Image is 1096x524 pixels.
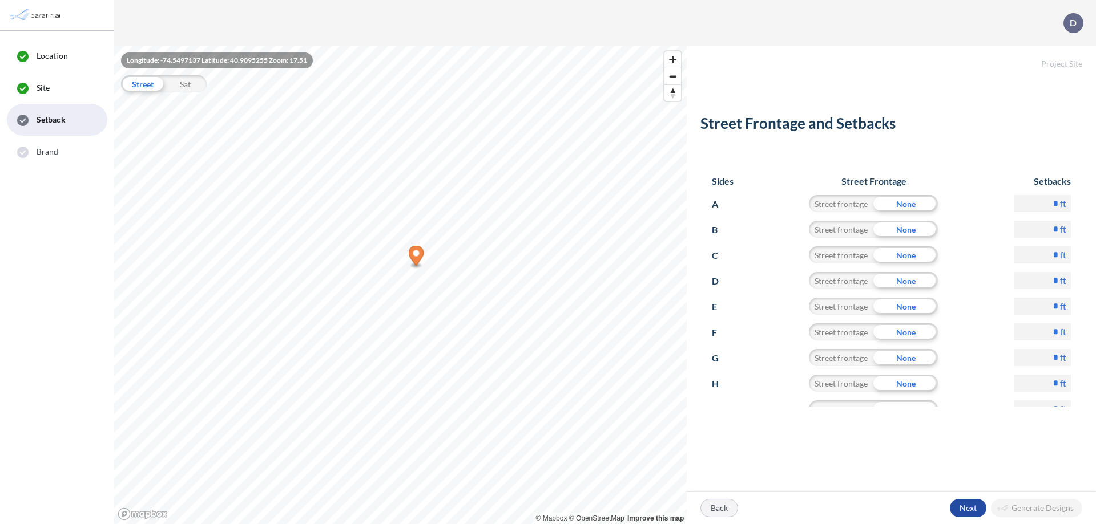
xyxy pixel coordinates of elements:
p: A [712,195,733,213]
div: Street frontage [809,246,873,263]
p: E [712,298,733,316]
button: Next [950,499,986,517]
div: Street frontage [809,298,873,315]
p: C [712,246,733,265]
a: OpenStreetMap [569,514,624,522]
span: Site [37,82,50,94]
div: Street frontage [809,195,873,212]
h2: Street Frontage and Setbacks [700,115,1082,137]
p: G [712,349,733,367]
button: Zoom out [664,68,681,84]
img: Parafin [9,5,64,26]
label: ft [1060,300,1066,312]
a: Mapbox [536,514,567,522]
label: ft [1060,352,1066,363]
div: Street frontage [809,221,873,238]
label: ft [1060,326,1066,338]
span: Reset bearing to north [664,85,681,101]
label: ft [1060,377,1066,389]
h6: Setbacks [1014,176,1071,186]
label: ft [1060,198,1066,209]
span: Setback [37,114,66,125]
canvas: Map [114,46,687,524]
p: H [712,375,733,393]
p: Next [960,502,977,514]
div: None [873,195,938,212]
button: Reset bearing to north [664,84,681,101]
a: Mapbox homepage [118,507,168,521]
p: D [712,272,733,290]
div: None [873,246,938,263]
label: ft [1060,275,1066,286]
div: Street frontage [809,375,873,392]
p: I [712,400,733,419]
div: None [873,298,938,315]
a: Improve this map [627,514,684,522]
div: None [873,221,938,238]
div: Sat [164,75,207,92]
label: ft [1060,249,1066,261]
h5: Project Site [687,46,1096,69]
p: F [712,323,733,342]
span: Location [37,50,68,62]
label: ft [1060,403,1066,415]
button: Zoom in [664,51,681,68]
div: Street frontage [809,323,873,340]
div: None [873,272,938,289]
p: D [1070,18,1077,28]
div: None [873,375,938,392]
div: Map marker [409,246,424,269]
label: ft [1060,224,1066,235]
div: Street frontage [809,272,873,289]
span: Brand [37,146,59,157]
h6: Sides [712,176,734,186]
div: None [873,349,938,366]
div: Street frontage [809,349,873,366]
p: B [712,221,733,239]
div: Street frontage [809,400,873,417]
h6: Street Frontage [798,176,949,186]
div: None [873,400,938,417]
div: Street [121,75,164,92]
button: Back [700,499,738,517]
div: None [873,323,938,340]
div: Longitude: -74.5497137 Latitude: 40.9095255 Zoom: 17.51 [121,52,313,68]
